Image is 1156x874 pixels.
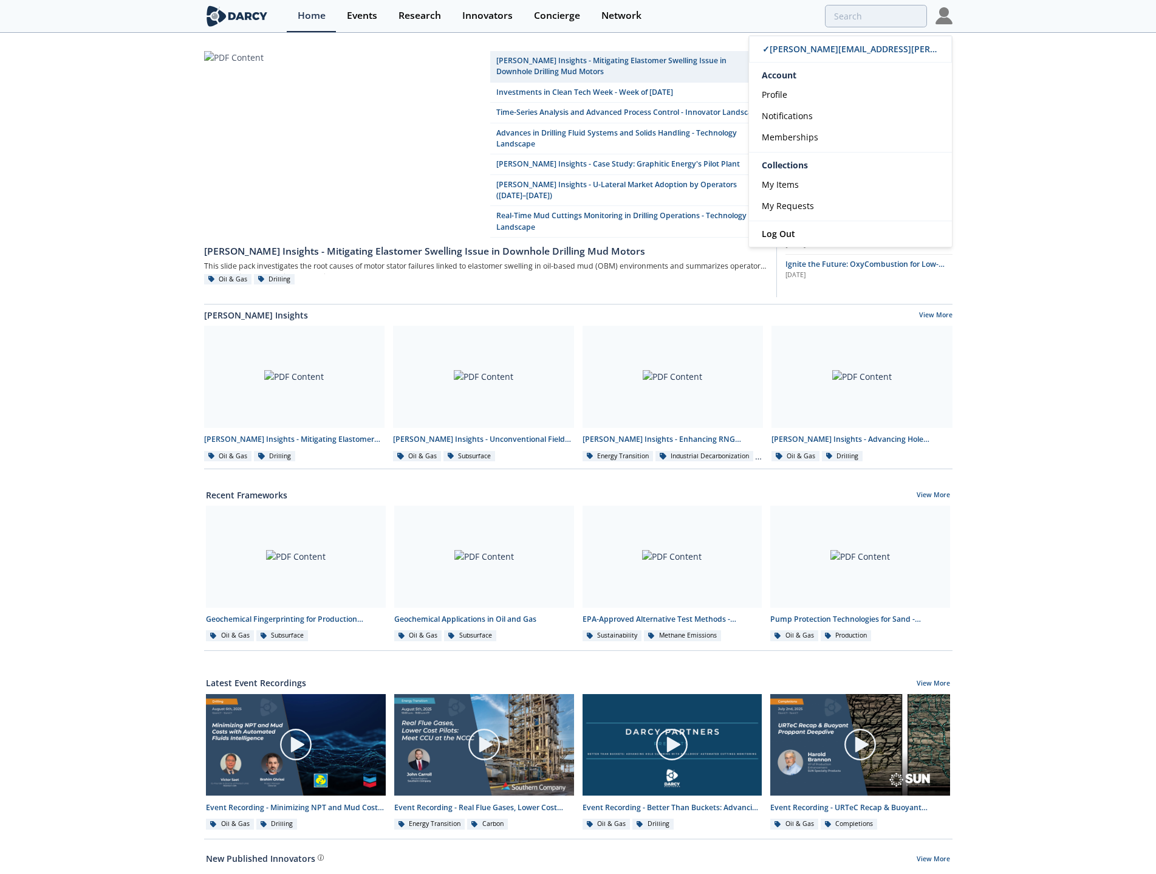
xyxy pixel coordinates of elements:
[843,728,877,762] img: play-chapters-gray.svg
[444,630,496,641] div: Subsurface
[467,728,501,762] img: play-chapters-gray.svg
[917,679,950,690] a: View More
[206,802,386,813] div: Event Recording - Minimizing NPT and Mud Costs with Automated Fluids Intelligence
[917,855,950,865] a: View More
[204,238,768,258] a: [PERSON_NAME] Insights - Mitigating Elastomer Swelling Issue in Downhole Drilling Mud Motors
[632,819,674,830] div: Drilling
[204,274,252,285] div: Oil & Gas
[443,451,496,462] div: Subsurface
[394,614,574,625] div: Geochemical Applications in Oil and Gas
[490,154,768,174] a: [PERSON_NAME] Insights - Case Study: Graphitic Energy's Pilot Plant
[770,802,950,813] div: Event Recording - URTeC Recap & Buoyant Proppant Deepdive
[490,103,768,123] a: Time-Series Analysis and Advanced Process Control - Innovator Landscape
[578,506,767,642] a: PDF Content EPA-Approved Alternative Test Methods - Innovator Comparison Sustainability Methane E...
[490,206,768,238] a: Real-Time Mud Cuttings Monitoring in Drilling Operations - Technology Landscape
[347,11,377,21] div: Events
[578,693,767,830] a: Video Content Event Recording - Better Than Buckets: Advancing Hole Cleaning with DrillDocs’ Auto...
[204,434,385,445] div: [PERSON_NAME] Insights - Mitigating Elastomer Swelling Issue in Downhole Drilling Mud Motors
[490,175,768,207] a: [PERSON_NAME] Insights - U-Lateral Market Adoption by Operators ([DATE]–[DATE])
[206,676,306,689] a: Latest Event Recordings
[770,614,950,625] div: Pump Protection Technologies for Sand - Innovator Shortlist
[462,11,513,21] div: Innovators
[762,131,818,143] span: Memberships
[204,244,768,259] div: [PERSON_NAME] Insights - Mitigating Elastomer Swelling Issue in Downhole Drilling Mud Motors
[204,309,308,322] a: [PERSON_NAME] Insights
[767,326,957,463] a: PDF Content [PERSON_NAME] Insights - Advancing Hole Cleaning with Automated Cuttings Monitoring O...
[318,855,324,861] img: information.svg
[206,819,254,830] div: Oil & Gas
[583,694,762,795] img: Video Content
[534,11,580,21] div: Concierge
[749,195,952,216] a: My Requests
[766,506,954,642] a: PDF Content Pump Protection Technologies for Sand - Innovator Shortlist Oil & Gas Production
[490,83,768,103] a: Investments in Clean Tech Week - Week of [DATE]
[583,434,764,445] div: [PERSON_NAME] Insights - Enhancing RNG innovation
[467,819,508,830] div: Carbon
[822,451,863,462] div: Drilling
[394,802,574,813] div: Event Recording - Real Flue Gases, Lower Cost Pilots: Meet CCU at the NCCC
[390,693,578,830] a: Video Content Event Recording - Real Flue Gases, Lower Cost Pilots: Meet CCU at the NCCC Energy T...
[279,728,313,762] img: play-chapters-gray.svg
[206,614,386,625] div: Geochemical Fingerprinting for Production Allocation - Innovator Comparison
[390,506,578,642] a: PDF Content Geochemical Applications in Oil and Gas Oil & Gas Subsurface
[206,489,287,501] a: Recent Frameworks
[583,614,762,625] div: EPA-Approved Alternative Test Methods - Innovator Comparison
[256,819,298,830] div: Drilling
[785,259,953,280] a: Ignite the Future: OxyCombustion for Low-Carbon Power [DATE]
[935,7,953,24] img: Profile
[204,5,270,27] img: logo-wide.svg
[785,259,945,280] span: Ignite the Future: OxyCombustion for Low-Carbon Power
[749,174,952,195] a: My Items
[490,123,768,155] a: Advances in Drilling Fluid Systems and Solids Handling - Technology Landscape
[771,451,819,462] div: Oil & Gas
[204,258,768,274] div: This slide pack investigates the root causes of motor stator failures linked to elastomer swellin...
[770,630,818,641] div: Oil & Gas
[766,693,954,830] a: Video Content Event Recording - URTeC Recap & Buoyant Proppant Deepdive Oil & Gas Completions
[601,11,641,21] div: Network
[254,274,295,285] div: Drilling
[644,630,721,641] div: Methane Emissions
[919,311,953,322] a: View More
[393,434,574,445] div: [PERSON_NAME] Insights - Unconventional Field Development Optimization through Geochemical Finger...
[749,63,952,84] div: Account
[394,694,574,796] img: Video Content
[490,51,768,83] a: [PERSON_NAME] Insights - Mitigating Elastomer Swelling Issue in Downhole Drilling Mud Motors
[762,228,795,239] span: Log Out
[785,270,953,280] div: [DATE]
[393,451,441,462] div: Oil & Gas
[749,105,952,126] a: Notifications
[298,11,326,21] div: Home
[583,819,631,830] div: Oil & Gas
[770,819,818,830] div: Oil & Gas
[206,694,386,795] img: Video Content
[749,84,952,105] a: Profile
[583,630,642,641] div: Sustainability
[200,326,389,463] a: PDF Content [PERSON_NAME] Insights - Mitigating Elastomer Swelling Issue in Downhole Drilling Mud...
[762,200,814,212] span: My Requests
[749,126,952,148] a: Memberships
[206,630,254,641] div: Oil & Gas
[202,693,390,830] a: Video Content Event Recording - Minimizing NPT and Mud Costs with Automated Fluids Intelligence O...
[583,802,762,813] div: Event Recording - Better Than Buckets: Advancing Hole Cleaning with DrillDocs’ Automated Cuttings...
[749,157,952,174] div: Collections
[917,490,950,501] a: View More
[655,728,689,762] img: play-chapters-gray.svg
[578,326,768,463] a: PDF Content [PERSON_NAME] Insights - Enhancing RNG innovation Energy Transition Industrial Decarb...
[256,630,309,641] div: Subsurface
[202,506,390,642] a: PDF Content Geochemical Fingerprinting for Production Allocation - Innovator Comparison Oil & Gas...
[749,36,952,63] a: ✓[PERSON_NAME][EMAIL_ADDRESS][PERSON_NAME][PERSON_NAME][DOMAIN_NAME]
[770,694,950,795] img: Video Content
[749,221,952,247] a: Log Out
[825,5,927,27] input: Advanced Search
[398,11,441,21] div: Research
[206,852,315,865] a: New Published Innovators
[655,451,753,462] div: Industrial Decarbonization
[762,43,1118,55] span: ✓ [PERSON_NAME][EMAIL_ADDRESS][PERSON_NAME][PERSON_NAME][DOMAIN_NAME]
[394,630,442,641] div: Oil & Gas
[762,110,813,122] span: Notifications
[762,179,799,190] span: My Items
[583,451,654,462] div: Energy Transition
[389,326,578,463] a: PDF Content [PERSON_NAME] Insights - Unconventional Field Development Optimization through Geoche...
[771,434,953,445] div: [PERSON_NAME] Insights - Advancing Hole Cleaning with Automated Cuttings Monitoring
[394,819,465,830] div: Energy Transition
